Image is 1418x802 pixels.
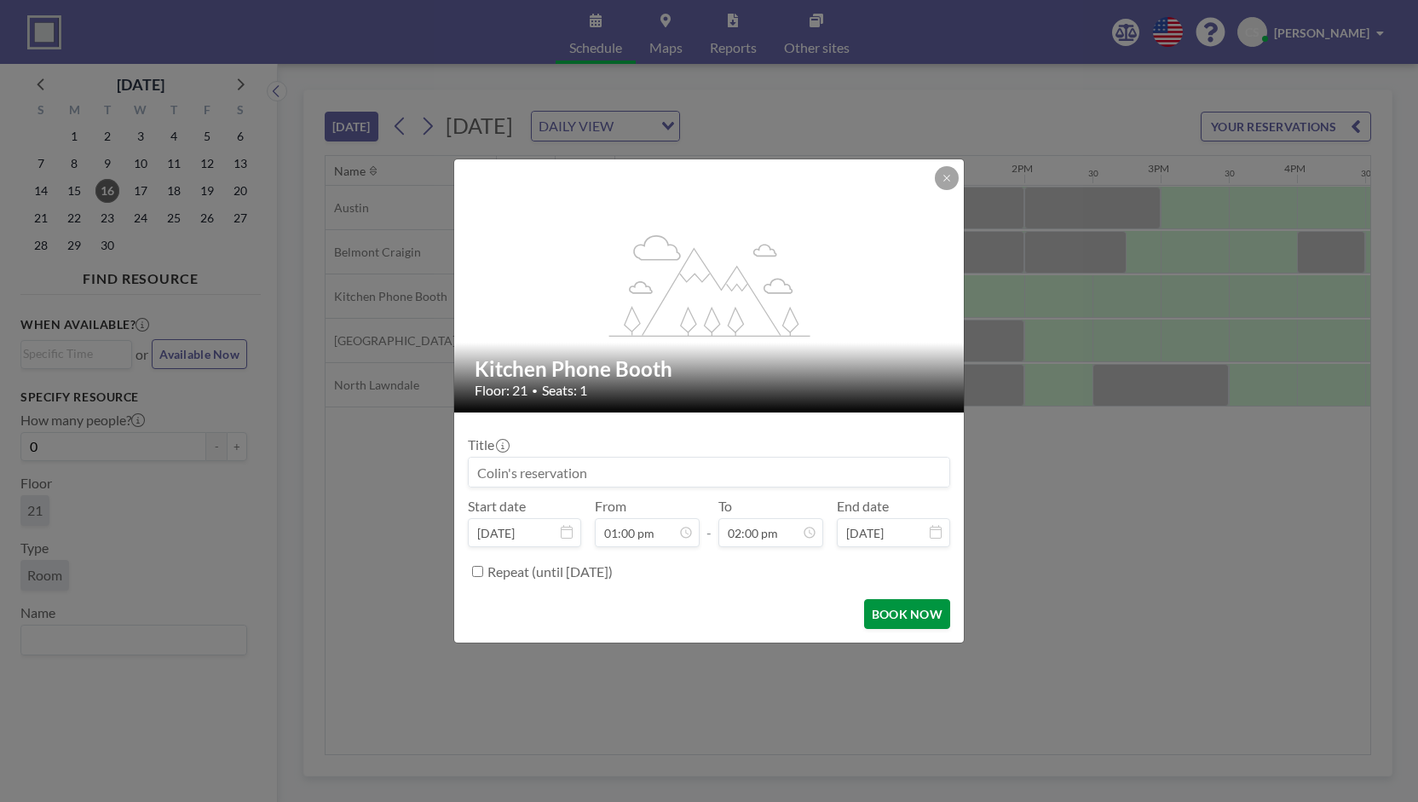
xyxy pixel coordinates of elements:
[706,504,712,541] span: -
[718,498,732,515] label: To
[532,384,538,397] span: •
[468,436,508,453] label: Title
[468,498,526,515] label: Start date
[595,498,626,515] label: From
[475,382,527,399] span: Floor: 21
[487,563,613,580] label: Repeat (until [DATE])
[837,498,889,515] label: End date
[542,382,587,399] span: Seats: 1
[609,234,810,336] g: flex-grow: 1.2;
[475,356,945,382] h2: Kitchen Phone Booth
[864,599,950,629] button: BOOK NOW
[469,458,949,487] input: Colin's reservation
